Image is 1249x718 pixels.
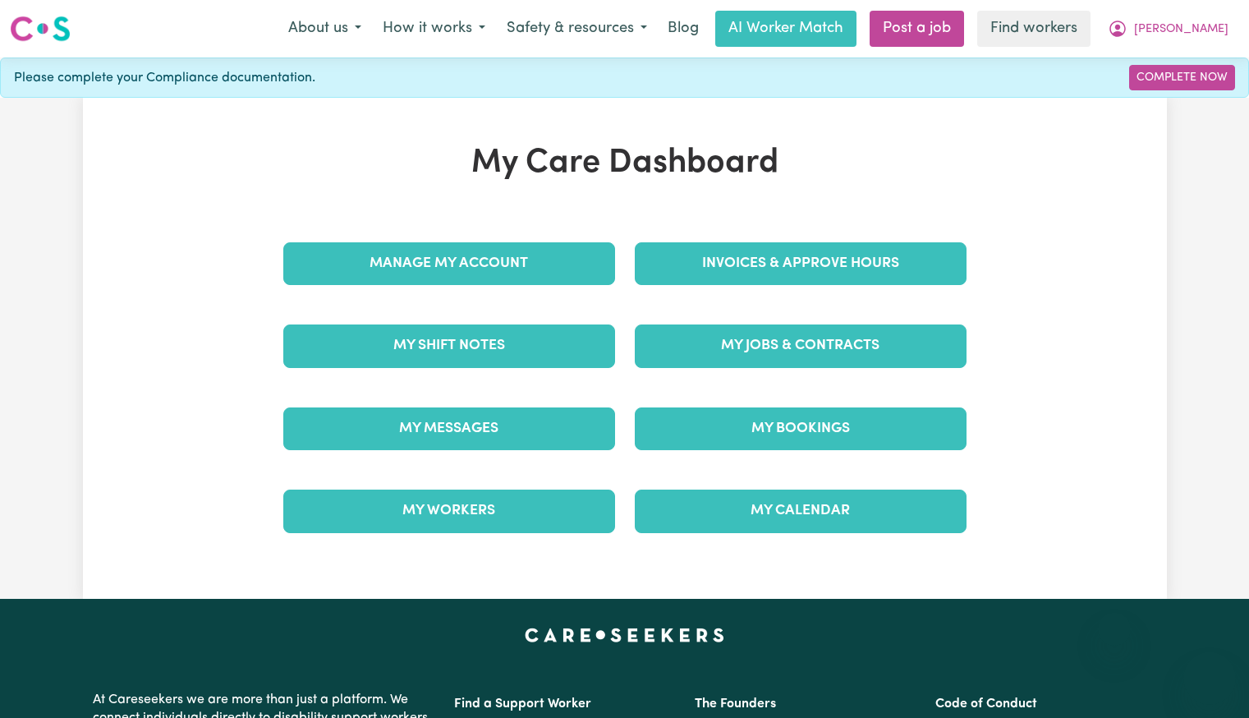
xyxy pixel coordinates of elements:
[1097,12,1239,46] button: My Account
[525,628,724,642] a: Careseekers home page
[635,324,967,367] a: My Jobs & Contracts
[283,407,615,450] a: My Messages
[1183,652,1236,705] iframe: Button to launch messaging window
[273,144,976,183] h1: My Care Dashboard
[870,11,964,47] a: Post a job
[372,12,496,46] button: How it works
[1134,21,1228,39] span: [PERSON_NAME]
[695,697,776,711] a: The Founders
[283,242,615,285] a: Manage My Account
[278,12,372,46] button: About us
[977,11,1091,47] a: Find workers
[10,14,71,44] img: Careseekers logo
[496,12,658,46] button: Safety & resources
[1098,613,1131,646] iframe: Close message
[283,490,615,532] a: My Workers
[635,407,967,450] a: My Bookings
[635,242,967,285] a: Invoices & Approve Hours
[283,324,615,367] a: My Shift Notes
[635,490,967,532] a: My Calendar
[658,11,709,47] a: Blog
[454,697,591,711] a: Find a Support Worker
[715,11,856,47] a: AI Worker Match
[935,697,1037,711] a: Code of Conduct
[10,10,71,48] a: Careseekers logo
[14,68,315,88] span: Please complete your Compliance documentation.
[1129,65,1235,90] a: Complete Now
